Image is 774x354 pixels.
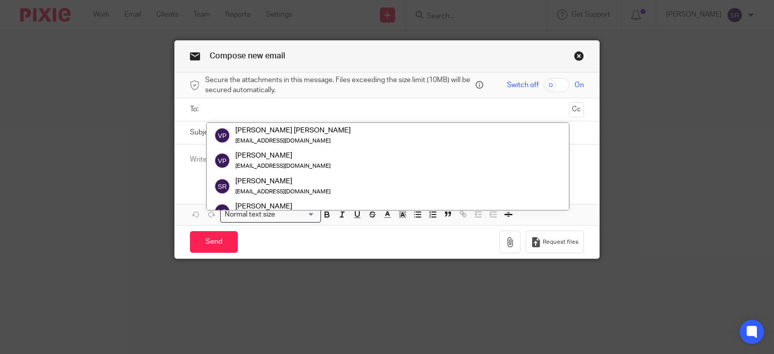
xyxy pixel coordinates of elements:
[214,178,230,194] img: svg%3E
[235,176,331,186] div: [PERSON_NAME]
[190,127,216,137] label: Subject:
[574,80,584,90] span: On
[210,52,285,60] span: Compose new email
[235,125,351,135] div: [PERSON_NAME] [PERSON_NAME]
[279,209,315,220] input: Search for option
[235,164,331,169] small: [EMAIL_ADDRESS][DOMAIN_NAME]
[214,153,230,169] img: svg%3E
[235,138,331,144] small: [EMAIL_ADDRESS][DOMAIN_NAME]
[205,75,473,96] span: Secure the attachments in this message. Files exceeding the size limit (10MB) will be secured aut...
[190,104,201,114] label: To:
[574,51,584,64] a: Close this dialog window
[507,80,539,90] span: Switch off
[223,209,278,220] span: Normal text size
[543,238,578,246] span: Request files
[235,151,331,161] div: [PERSON_NAME]
[235,201,331,211] div: [PERSON_NAME]
[214,203,230,220] img: svg%3E
[526,231,584,253] button: Request files
[214,127,230,144] img: svg%3E
[190,231,238,253] input: Send
[569,102,584,117] button: Cc
[235,189,331,194] small: [EMAIL_ADDRESS][DOMAIN_NAME]
[220,207,321,223] div: Search for option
